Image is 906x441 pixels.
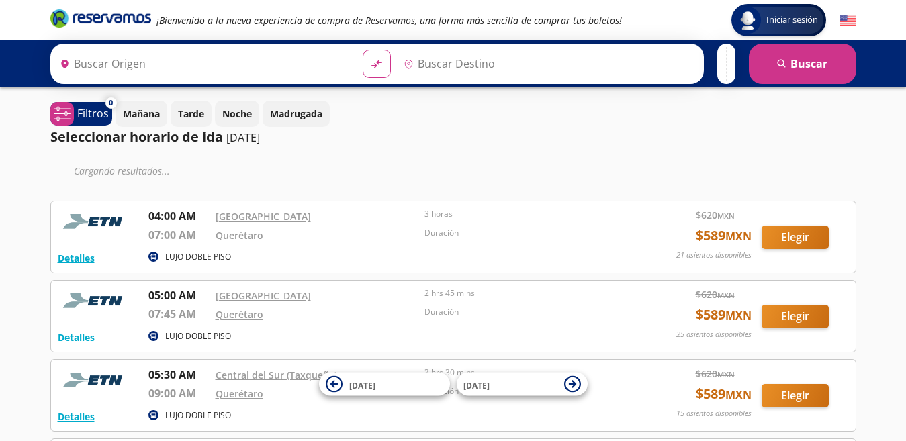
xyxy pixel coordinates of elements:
[216,210,311,223] a: [GEOGRAPHIC_DATA]
[116,101,167,127] button: Mañana
[148,287,209,303] p: 05:00 AM
[74,164,170,177] em: Cargando resultados ...
[171,101,212,127] button: Tarde
[762,226,829,249] button: Elegir
[109,97,113,109] span: 0
[216,308,263,321] a: Querétaro
[58,330,95,344] button: Detalles
[148,208,209,224] p: 04:00 AM
[165,251,231,263] p: LUJO DOBLE PISO
[50,102,112,126] button: 0Filtros
[725,229,752,244] small: MXN
[50,8,151,28] i: Brand Logo
[215,101,259,127] button: Noche
[424,366,627,379] p: 3 hrs 30 mins
[725,387,752,402] small: MXN
[349,379,375,391] span: [DATE]
[761,13,823,27] span: Iniciar sesión
[696,208,735,222] span: $ 620
[717,290,735,300] small: MXN
[840,12,856,29] button: English
[216,387,263,400] a: Querétaro
[148,385,209,401] p: 09:00 AM
[696,287,735,301] span: $ 620
[424,208,627,220] p: 3 horas
[50,127,223,147] p: Seleccionar horario de ida
[319,373,450,396] button: [DATE]
[676,250,752,261] p: 21 asientos disponibles
[156,14,622,27] em: ¡Bienvenido a la nueva experiencia de compra de Reservamos, una forma más sencilla de comprar tus...
[216,289,311,302] a: [GEOGRAPHIC_DATA]
[696,226,752,246] span: $ 589
[178,107,204,121] p: Tarde
[424,227,627,239] p: Duración
[58,366,132,393] img: RESERVAMOS
[696,384,752,404] span: $ 589
[424,306,627,318] p: Duración
[54,47,353,81] input: Buscar Origen
[148,227,209,243] p: 07:00 AM
[216,369,337,381] a: Central del Sur (Taxqueña)
[725,308,752,323] small: MXN
[463,379,490,391] span: [DATE]
[165,409,231,422] p: LUJO DOBLE PISO
[58,208,132,235] img: RESERVAMOS
[762,384,829,407] button: Elegir
[676,329,752,340] p: 25 asientos disponibles
[762,305,829,328] button: Elegir
[148,306,209,322] p: 07:45 AM
[398,47,696,81] input: Buscar Destino
[148,366,209,383] p: 05:30 AM
[226,130,260,146] p: [DATE]
[696,305,752,325] span: $ 589
[717,211,735,221] small: MXN
[676,408,752,420] p: 15 asientos disponibles
[165,330,231,342] p: LUJO DOBLE PISO
[457,373,588,396] button: [DATE]
[58,287,132,314] img: RESERVAMOS
[222,107,252,121] p: Noche
[58,409,95,424] button: Detalles
[123,107,160,121] p: Mañana
[424,287,627,299] p: 2 hrs 45 mins
[77,105,109,121] p: Filtros
[749,44,856,84] button: Buscar
[58,251,95,265] button: Detalles
[270,107,322,121] p: Madrugada
[216,229,263,242] a: Querétaro
[263,101,330,127] button: Madrugada
[50,8,151,32] a: Brand Logo
[696,366,735,381] span: $ 620
[717,369,735,379] small: MXN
